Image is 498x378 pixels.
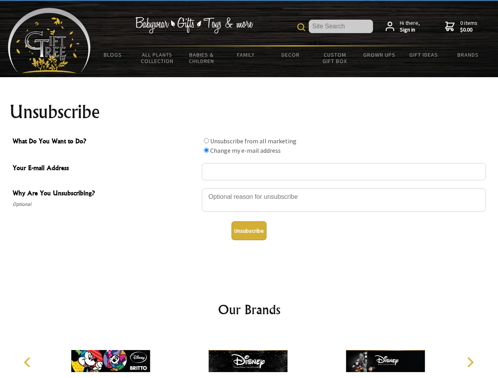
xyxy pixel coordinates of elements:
[297,23,305,31] img: product search
[309,20,373,33] input: Site Search
[460,26,477,33] strong: $0.00
[8,8,91,73] img: Babyware - Gifts - Toys and more...
[401,46,446,63] a: Gift Ideas
[357,46,401,63] a: Grown Ups
[91,46,135,63] a: BLOGS
[9,102,489,121] h1: Unsubscribe
[16,300,483,319] h2: Our Brands
[210,146,281,154] label: Change my e-mail address
[386,20,420,33] a: Hi there,Sign in
[20,354,37,371] button: Previous
[202,188,486,212] textarea: Why Are You Unsubscribing?
[135,46,180,69] a: All Plants Collection
[13,200,198,209] span: Optional
[268,46,313,63] a: Decor
[204,148,209,153] input: What Do You Want to Do?
[13,188,198,200] span: Why Are You Unsubscribing?
[210,137,297,145] label: Unsubscribe from all marketing
[13,163,198,174] span: Your E-mail Address
[446,46,491,63] a: Brands
[179,46,224,69] a: Babies & Children
[460,19,477,33] span: 0 items
[13,136,198,148] span: What Do You Want to Do?
[400,26,420,33] strong: Sign in
[135,17,253,33] img: Babywear - Gifts - Toys & more
[224,46,269,63] a: Family
[231,221,267,240] button: Unsubscribe
[204,138,209,143] input: What Do You Want to Do?
[445,20,477,33] a: 0 items$0.00
[313,46,357,69] a: Custom Gift Box
[461,354,479,371] button: Next
[400,20,420,33] span: Hi there,
[202,163,486,180] input: Your E-mail Address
